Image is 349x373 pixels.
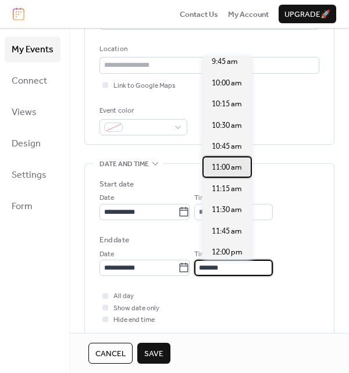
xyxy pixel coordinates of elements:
span: Cancel [95,348,126,360]
span: Link to Google Maps [113,80,176,92]
span: Connect [12,72,47,91]
span: My Events [12,41,54,59]
span: Show date only [113,303,159,314]
a: Views [5,99,60,125]
span: Upgrade 🚀 [284,9,330,20]
span: Date and time [99,159,149,170]
span: Date [99,249,114,260]
a: Form [5,193,60,219]
a: Settings [5,162,60,188]
span: Contact Us [180,9,218,20]
a: Connect [5,68,60,94]
span: 9:45 am [212,56,238,67]
img: logo [13,8,24,20]
button: Save [137,343,170,364]
span: 11:45 am [212,225,242,237]
a: My Events [5,37,60,62]
span: 12:00 pm [212,246,243,258]
span: 10:45 am [212,141,242,152]
span: Settings [12,166,47,185]
button: Cancel [88,343,133,364]
span: Design [12,135,41,153]
span: Views [12,103,37,122]
span: All day [113,290,134,302]
span: My Account [228,9,269,20]
a: Contact Us [180,8,218,20]
span: 11:30 am [212,204,242,216]
span: 10:00 am [212,77,242,89]
a: My Account [228,8,269,20]
div: Location [99,44,317,55]
div: Start date [99,178,134,190]
span: Date [99,192,114,204]
span: Time [194,249,209,260]
span: Save [144,348,163,360]
a: Design [5,131,60,156]
span: Hide end time [113,314,155,326]
button: Upgrade🚀 [279,5,336,23]
span: Time [194,192,209,204]
span: 11:15 am [212,183,242,195]
div: End date [99,234,129,246]
span: 10:30 am [212,120,242,131]
span: 10:15 am [212,98,242,110]
span: 11:00 am [212,162,242,173]
span: Form [12,198,33,216]
div: Event color [99,105,185,117]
